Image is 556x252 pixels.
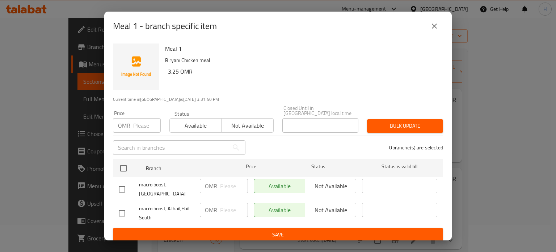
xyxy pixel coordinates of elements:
p: Current time in [GEOGRAPHIC_DATA] is [DATE] 3:31:40 PM [113,96,443,103]
p: OMR [205,182,217,190]
input: Please enter price [220,203,248,217]
span: Available [173,120,219,131]
img: Meal 1 [113,44,159,90]
h6: 3.25 OMR [168,66,437,77]
p: 0 branche(s) are selected [389,144,443,151]
p: OMR [205,206,217,214]
h6: Meal 1 [165,44,437,54]
p: Biryani Chicken meal [165,56,437,65]
span: Save [119,230,437,239]
span: macro boost, Al hail,Hail South [139,204,194,222]
button: Bulk update [367,119,443,133]
button: Available [169,118,222,133]
span: Status [281,162,356,171]
span: Branch [146,164,221,173]
button: Save [113,228,443,241]
span: Status is valid till [362,162,437,171]
h2: Meal 1 - branch specific item [113,20,217,32]
input: Please enter price [220,179,248,193]
span: Bulk update [373,121,437,131]
input: Search in branches [113,140,229,155]
span: Not available [224,120,270,131]
input: Please enter price [133,118,161,133]
span: macro boost, [GEOGRAPHIC_DATA] [139,180,194,198]
p: OMR [118,121,130,130]
span: Price [227,162,275,171]
button: close [426,17,443,35]
button: Not available [221,118,273,133]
